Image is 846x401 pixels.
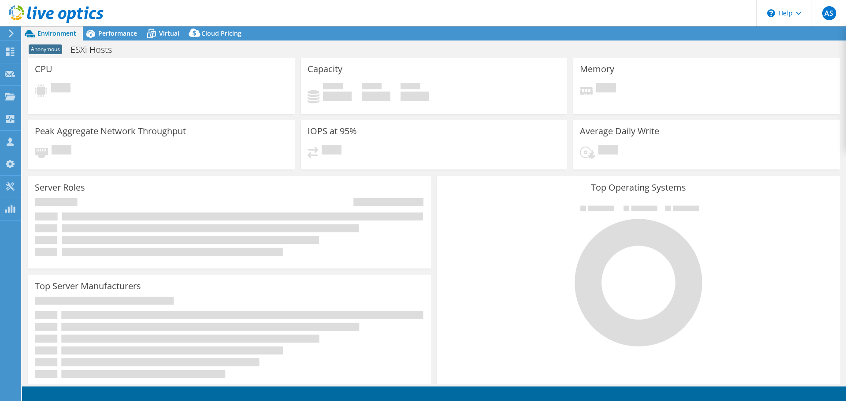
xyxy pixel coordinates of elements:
[308,126,357,136] h3: IOPS at 95%
[159,29,179,37] span: Virtual
[323,92,352,101] h4: 0 GiB
[322,145,341,157] span: Pending
[98,29,137,37] span: Performance
[323,83,343,92] span: Used
[201,29,241,37] span: Cloud Pricing
[35,183,85,192] h3: Server Roles
[35,64,52,74] h3: CPU
[596,83,616,95] span: Pending
[822,6,836,20] span: AS
[401,92,429,101] h4: 0 GiB
[51,83,70,95] span: Pending
[444,183,833,192] h3: Top Operating Systems
[580,64,614,74] h3: Memory
[29,44,62,54] span: Anonymous
[35,281,141,291] h3: Top Server Manufacturers
[67,45,126,55] h1: ESXi Hosts
[35,126,186,136] h3: Peak Aggregate Network Throughput
[52,145,71,157] span: Pending
[37,29,76,37] span: Environment
[580,126,659,136] h3: Average Daily Write
[598,145,618,157] span: Pending
[308,64,342,74] h3: Capacity
[401,83,420,92] span: Total
[362,83,382,92] span: Free
[767,9,775,17] svg: \n
[362,92,390,101] h4: 0 GiB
